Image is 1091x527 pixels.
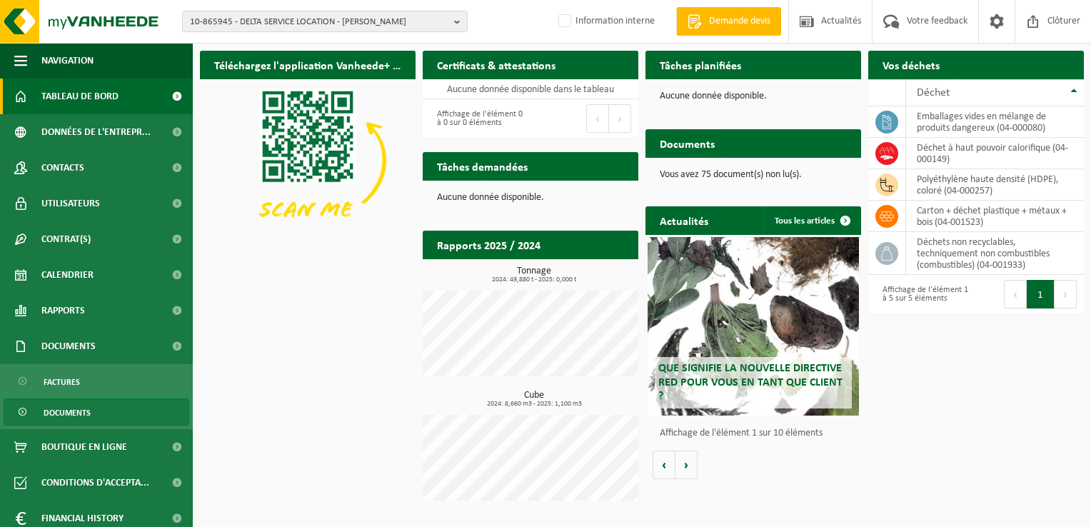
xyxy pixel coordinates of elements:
span: 2024: 49,880 t - 2025: 0,000 t [430,276,638,283]
a: Documents [4,398,189,426]
span: 2024: 8,660 m3 - 2025: 1,100 m3 [430,401,638,408]
button: 10-865945 - DELTA SERVICE LOCATION - [PERSON_NAME] [182,11,468,32]
h2: Téléchargez l'application Vanheede+ maintenant! [200,51,416,79]
h2: Tâches planifiées [645,51,755,79]
span: Conditions d'accepta... [41,465,149,501]
span: Calendrier [41,257,94,293]
span: Factures [44,368,80,396]
h2: Documents [645,129,729,157]
h2: Tâches demandées [423,152,542,180]
span: Demande devis [705,14,774,29]
h3: Cube [430,391,638,408]
td: déchets non recyclables, techniquement non combustibles (combustibles) (04-001933) [906,232,1084,275]
button: Next [609,104,631,133]
label: Information interne [555,11,655,32]
img: Download de VHEPlus App [200,79,416,241]
h3: Tonnage [430,266,638,283]
span: Tableau de bord [41,79,119,114]
a: Consulter les rapports [514,259,637,287]
p: Aucune donnée disponible. [437,193,624,203]
button: 1 [1027,280,1055,308]
td: carton + déchet plastique + métaux + bois (04-001523) [906,201,1084,232]
button: Vorige [653,451,675,479]
button: Previous [1004,280,1027,308]
a: Factures [4,368,189,395]
div: Affichage de l'élément 1 à 5 sur 5 éléments [875,278,969,310]
span: Données de l'entrepr... [41,114,151,150]
p: Aucune donnée disponible. [660,91,847,101]
a: Tous les articles [763,206,860,235]
span: Que signifie la nouvelle directive RED pour vous en tant que client ? [658,363,843,401]
span: 10-865945 - DELTA SERVICE LOCATION - [PERSON_NAME] [190,11,448,33]
span: Boutique en ligne [41,429,127,465]
h2: Actualités [645,206,723,234]
h2: Certificats & attestations [423,51,570,79]
button: Volgende [675,451,698,479]
span: Déchet [917,87,950,99]
span: Utilisateurs [41,186,100,221]
h2: Rapports 2025 / 2024 [423,231,555,259]
span: Rapports [41,293,85,328]
a: Que signifie la nouvelle directive RED pour vous en tant que client ? [648,237,859,416]
span: Contacts [41,150,84,186]
p: Vous avez 75 document(s) non lu(s). [660,170,847,180]
div: Affichage de l'élément 0 à 0 sur 0 éléments [430,103,523,134]
span: Documents [44,399,91,426]
td: emballages vides en mélange de produits dangereux (04-000080) [906,106,1084,138]
td: Aucune donnée disponible dans le tableau [423,79,638,99]
button: Previous [586,104,609,133]
h2: Vos déchets [868,51,954,79]
button: Next [1055,280,1077,308]
span: Contrat(s) [41,221,91,257]
a: Demande devis [676,7,781,36]
span: Documents [41,328,96,364]
td: déchet à haut pouvoir calorifique (04-000149) [906,138,1084,169]
td: polyéthylène haute densité (HDPE), coloré (04-000257) [906,169,1084,201]
span: Navigation [41,43,94,79]
p: Affichage de l'élément 1 sur 10 éléments [660,428,854,438]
